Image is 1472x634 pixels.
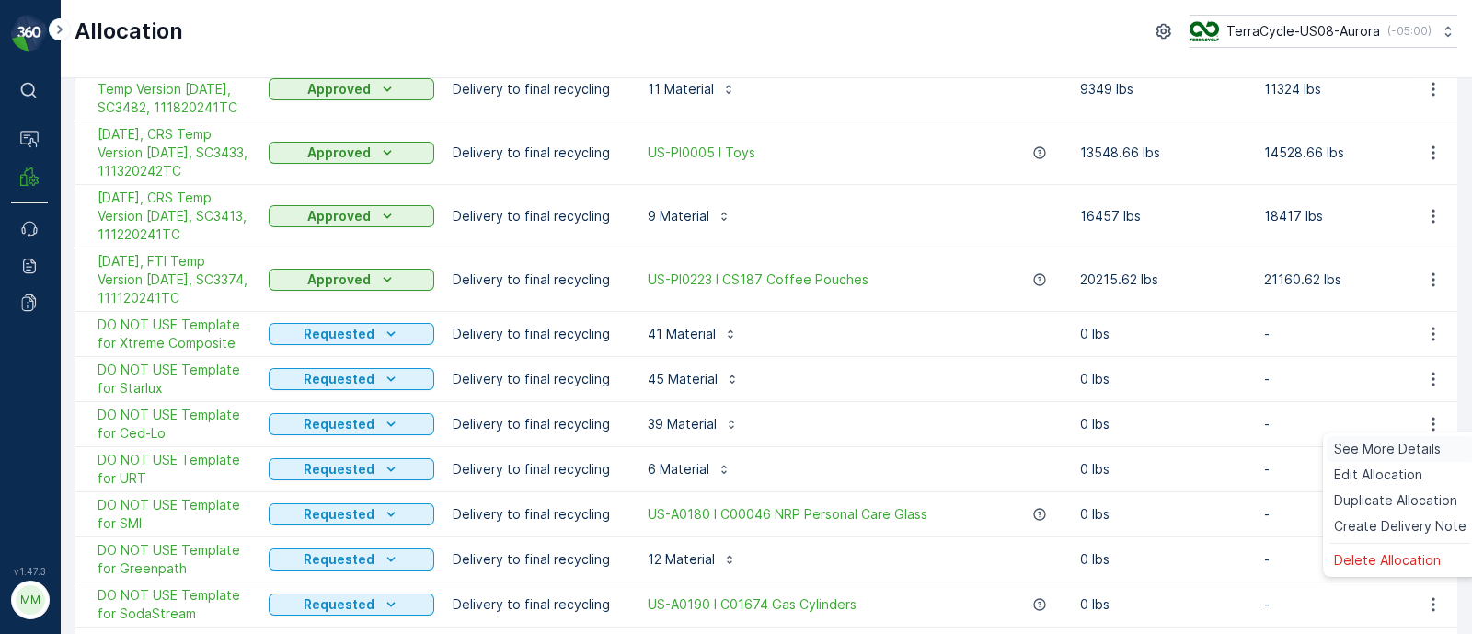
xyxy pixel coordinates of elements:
[648,370,718,388] p: 45 Material
[1264,370,1430,388] p: -
[1334,491,1457,510] span: Duplicate Allocation
[269,323,434,345] button: Requested
[443,582,627,628] td: Delivery to final recycling
[1080,370,1246,388] p: 0 lbs
[98,62,250,117] a: 11/19/24, Poly-Dens Temp Version Nov 2024, SC3482, 111820241TC
[648,550,715,569] p: 12 Material
[98,541,250,578] a: DO NOT USE Template for Greenpath
[1264,207,1430,225] p: 18417 lbs
[1190,15,1457,48] button: TerraCycle-US08-Aurora(-05:00)
[269,368,434,390] button: Requested
[648,325,716,343] p: 41 Material
[1264,415,1430,433] p: -
[1264,460,1430,478] p: -
[98,361,250,398] a: DO NOT USE Template for Starlux
[443,402,627,447] td: Delivery to final recycling
[1334,551,1441,570] span: Delete Allocation
[443,58,627,121] td: Delivery to final recycling
[443,312,627,357] td: Delivery to final recycling
[269,594,434,616] button: Requested
[1264,550,1430,569] p: -
[1080,144,1246,162] p: 13548.66 lbs
[637,409,750,439] button: 39 Material
[1264,271,1430,289] p: 21160.62 lbs
[1080,550,1246,569] p: 0 lbs
[304,595,374,614] p: Requested
[304,505,374,524] p: Requested
[307,207,371,225] p: Approved
[98,496,250,533] span: DO NOT USE Template for SMI
[637,364,751,394] button: 45 Material
[443,248,627,312] td: Delivery to final recycling
[269,503,434,525] button: Requested
[1334,440,1441,458] span: See More Details
[648,271,868,289] a: US-PI0223 I CS187 Coffee Pouches
[443,537,627,582] td: Delivery to final recycling
[57,591,122,609] p: MRF.US08
[443,121,627,185] td: Delivery to final recycling
[98,252,250,307] a: 11/11/24, FTI Temp Version Nov 2024, SC3374, 111120241TC
[304,370,374,388] p: Requested
[1264,144,1430,162] p: 14528.66 lbs
[98,406,250,443] a: DO NOT USE Template for Ced-Lo
[637,455,742,484] button: 6 Material
[1264,325,1430,343] p: -
[98,189,250,244] span: [DATE], CRS Temp Version [DATE], SC3413, 111220241TC
[637,545,748,574] button: 12 Material
[269,269,434,291] button: Approved
[1080,271,1246,289] p: 20215.62 lbs
[269,458,434,480] button: Requested
[1190,21,1219,41] img: image_ci7OI47.png
[648,415,717,433] p: 39 Material
[1264,80,1430,98] p: 11324 lbs
[98,62,250,117] span: [DATE], Poly-Dens Temp Version [DATE], SC3482, 111820241TC
[1080,460,1246,478] p: 0 lbs
[98,189,250,244] a: 11/13/24, CRS Temp Version Nov 2024, SC3413, 111220241TC
[637,75,747,104] button: 11 Material
[1264,595,1430,614] p: -
[98,451,250,488] a: DO NOT USE Template for URT
[648,460,709,478] p: 6 Material
[648,505,927,524] span: US-A0180 I C00046 NRP Personal Care Glass
[1334,466,1422,484] span: Edit Allocation
[637,319,749,349] button: 41 Material
[75,17,183,46] p: Allocation
[1264,505,1430,524] p: -
[1080,207,1246,225] p: 16457 lbs
[1080,505,1246,524] p: 0 lbs
[11,566,48,577] span: v 1.47.3
[269,205,434,227] button: Approved
[648,144,755,162] a: US-PI0005 I Toys
[304,325,374,343] p: Requested
[1387,24,1432,39] p: ( -05:00 )
[269,78,434,100] button: Approved
[1080,325,1246,343] p: 0 lbs
[1080,415,1246,433] p: 0 lbs
[16,585,45,615] div: MM
[648,595,857,614] span: US-A0190 I C01674 Gas Cylinders
[637,202,742,231] button: 9 Material
[98,586,250,623] a: DO NOT USE Template for SodaStream
[443,492,627,537] td: Delivery to final recycling
[11,15,48,52] img: logo
[304,460,374,478] p: Requested
[269,548,434,571] button: Requested
[648,80,714,98] p: 11 Material
[11,581,48,619] button: MM
[1334,517,1466,536] span: Create Delivery Note
[307,271,371,289] p: Approved
[98,316,250,352] a: DO NOT USE Template for Xtreme Composite
[269,413,434,435] button: Requested
[269,142,434,164] button: Approved
[98,125,250,180] a: 11/14/24, CRS Temp Version Nov 2024, SC3433, 111320242TC
[1226,22,1380,40] p: TerraCycle-US08-Aurora
[443,357,627,402] td: Delivery to final recycling
[98,125,250,180] span: [DATE], CRS Temp Version [DATE], SC3433, 111320242TC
